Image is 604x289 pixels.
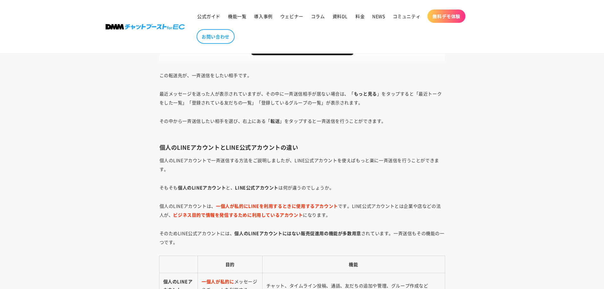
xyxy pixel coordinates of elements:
[228,13,246,19] span: 機能一覧
[173,212,303,218] b: ビジネス目的で情報を発信するために利用しているアカウント
[178,184,226,191] b: 個人のLINEアカウント
[216,203,338,209] b: 一個人が私的にLINEを利用するときに使用するアカウント
[276,10,307,23] a: ウェビナー
[197,13,220,19] span: 公式ガイド
[159,156,445,174] p: 個人のLINEアカウントで一斉送信する方法をご説明しましたが、LINE公式アカウントを使えばもっと楽に一斉送信を行うことができます。
[159,116,445,134] p: その中から一斉送信したい相手を選び、右上にある「 」をタップすると一斉送信を行うことができます。
[280,13,303,19] span: ウェビナー
[224,10,250,23] a: 機能一覧
[349,261,358,267] b: 機能
[193,10,224,23] a: 公式ガイド
[197,29,235,44] a: お問い合わせ
[270,118,280,124] b: 転送
[329,10,352,23] a: 資料DL
[427,10,465,23] a: 無料デモ体験
[235,184,278,191] b: LINE公式アカウント
[202,278,234,285] b: 一個人が私的に
[234,230,361,236] b: 個人のLINEアカウントにはない販売促進用の機能が多数用意
[106,24,185,30] img: 株式会社DMM Boost
[307,10,329,23] a: コラム
[159,229,445,246] p: そのためLINE公式アカウントには、 されています。一斉送信もその機能の一つです。
[159,71,445,80] p: この転送先が、一斉送信をしたい相手です。
[432,13,460,19] span: 無料デモ体験
[355,13,365,19] span: 料金
[254,13,272,19] span: 導入事例
[159,201,445,219] p: 個人のLINEアカウントは、 です。LINE公式アカウントとは企業や店などの法人が、 になります。
[159,144,445,151] h3: 個人のLINEアカウントとLINE公式アカウントの違い
[393,13,421,19] span: コミュニティ
[354,90,377,97] b: もっと見る
[250,10,276,23] a: 導入事例
[372,13,385,19] span: NEWS
[159,89,445,107] p: 最近メッセージを送った人が表示されていますが、その中に一斉送信相手が居ない場合は、「 」をタップすると「最近トークをした一覧」「登録されている友だちの一覧」「登録しているグループの一覧」が表示さ...
[159,183,445,192] p: そもそも と、 は何が違うのでしょうか。
[389,10,425,23] a: コミュニティ
[225,261,235,267] b: 目的
[202,34,230,39] span: お問い合わせ
[311,13,325,19] span: コラム
[368,10,389,23] a: NEWS
[352,10,368,23] a: 料金
[333,13,348,19] span: 資料DL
